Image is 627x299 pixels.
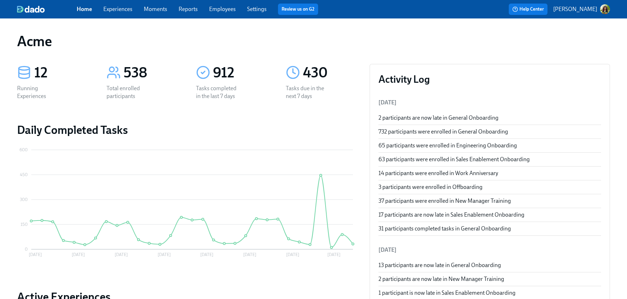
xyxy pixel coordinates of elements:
[17,6,45,13] img: dado
[327,252,340,257] tspan: [DATE]
[378,261,601,269] div: 13 participants are now late in General Onboarding
[200,252,213,257] tspan: [DATE]
[282,6,315,13] a: Review us on G2
[21,222,28,227] tspan: 150
[103,6,132,12] a: Experiences
[72,252,85,257] tspan: [DATE]
[378,169,601,177] div: 14 participants were enrolled in Work Anniversary
[25,247,28,252] tspan: 0
[17,33,52,50] h1: Acme
[378,128,601,136] div: 732 participants were enrolled in General Onboarding
[378,73,601,86] h3: Activity Log
[553,5,597,13] p: [PERSON_NAME]
[77,6,92,12] a: Home
[243,252,256,257] tspan: [DATE]
[378,156,601,163] div: 63 participants were enrolled in Sales Enablement Onboarding
[209,6,236,12] a: Employees
[144,6,167,12] a: Moments
[107,85,152,100] div: Total enrolled participants
[378,114,601,122] div: 2 participants are now late in General Onboarding
[17,85,62,100] div: Running Experiences
[124,64,179,82] div: 538
[34,64,89,82] div: 12
[378,289,601,297] div: 1 participant is now late in Sales Enablement Onboarding
[17,123,358,137] h2: Daily Completed Tasks
[286,252,299,257] tspan: [DATE]
[378,99,397,106] span: [DATE]
[20,197,28,202] tspan: 300
[213,64,268,82] div: 912
[512,6,544,13] span: Help Center
[378,142,601,149] div: 65 participants were enrolled in Engineering Onboarding
[196,85,241,100] div: Tasks completed in the last 7 days
[278,4,318,15] button: Review us on G2
[378,241,601,259] li: [DATE]
[509,4,547,15] button: Help Center
[20,147,28,152] tspan: 600
[247,6,267,12] a: Settings
[29,252,42,257] tspan: [DATE]
[286,85,331,100] div: Tasks due in the next 7 days
[378,211,601,219] div: 17 participants are now late in Sales Enablement Onboarding
[158,252,171,257] tspan: [DATE]
[378,275,601,283] div: 2 participants are now late in New Manager Training
[378,197,601,205] div: 37 participants were enrolled in New Manager Training
[20,172,28,177] tspan: 450
[115,252,128,257] tspan: [DATE]
[378,225,601,233] div: 31 participants completed tasks in General Onboarding
[553,4,610,14] button: [PERSON_NAME]
[378,183,601,191] div: 3 participants were enrolled in Offboarding
[17,6,77,13] a: dado
[179,6,198,12] a: Reports
[600,4,610,14] img: ACg8ocLclD2tQmfIiewwK1zANg5ba6mICO7ZPBc671k9VM_MGIVYfH83=s96-c
[303,64,358,82] div: 430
